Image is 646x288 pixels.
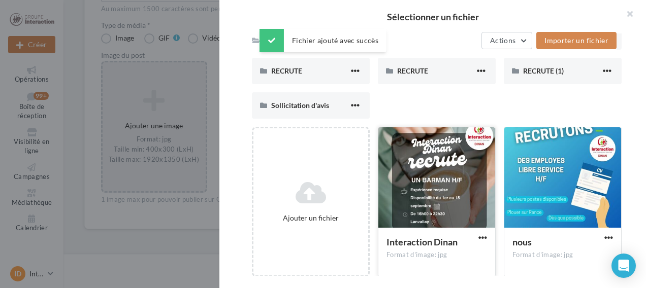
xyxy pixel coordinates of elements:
button: Actions [481,32,532,49]
div: Open Intercom Messenger [611,254,636,278]
button: Importer un fichier [536,32,617,49]
span: nous [512,236,532,247]
div: Format d'image: jpg [386,250,487,260]
span: RECRUTE [271,66,302,75]
span: Importer un fichier [544,36,608,45]
span: Sollicitation d'avis [271,101,329,110]
h2: Sélectionner un fichier [236,12,630,21]
div: Fichier ajouté avec succès [260,29,386,52]
div: Ajouter un fichier [257,213,364,223]
span: Interaction Dinan [386,236,458,247]
span: RECRUTE [397,66,428,75]
span: RECRUTE (1) [523,66,564,75]
div: Format d'image: jpg [512,250,613,260]
span: Actions [490,36,515,45]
